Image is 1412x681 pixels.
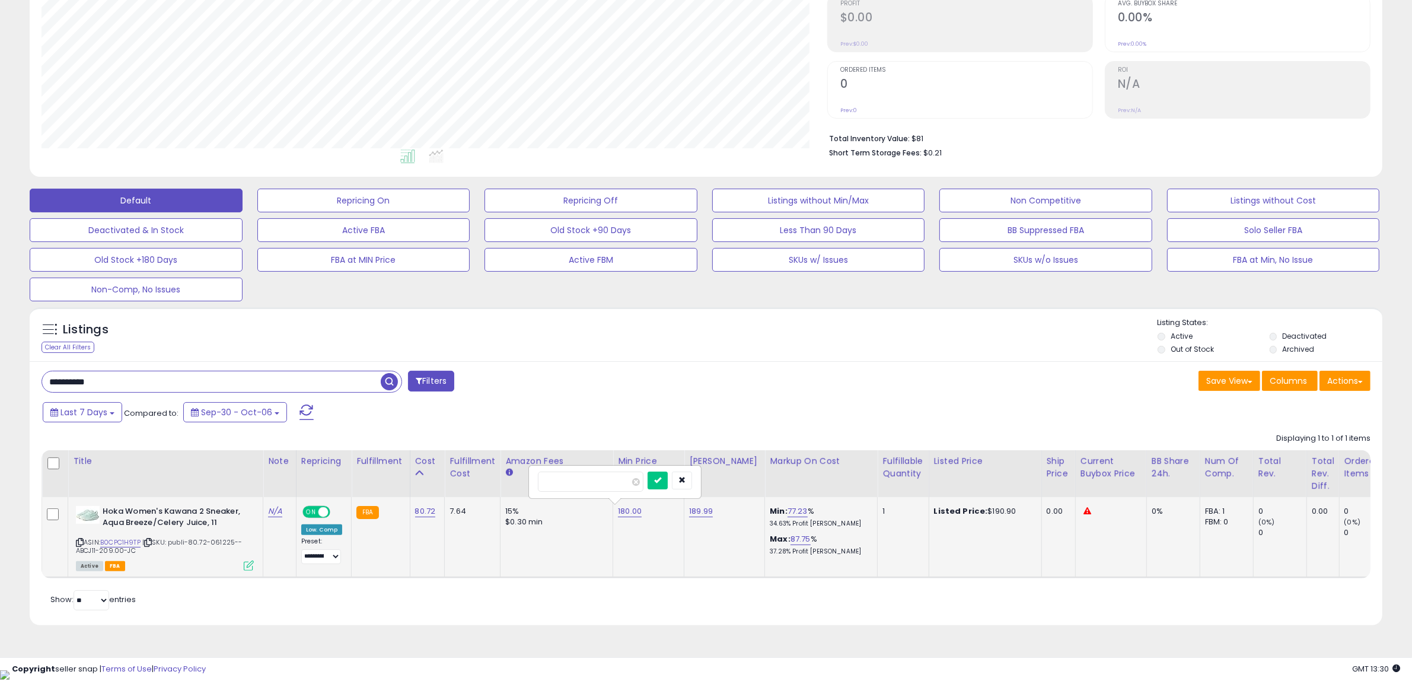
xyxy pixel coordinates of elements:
[63,322,109,338] h5: Listings
[1270,375,1307,387] span: Columns
[1258,455,1302,480] div: Total Rev.
[829,131,1362,145] li: $81
[712,218,925,242] button: Less Than 90 Days
[840,1,1092,7] span: Profit
[1319,371,1370,391] button: Actions
[1167,218,1380,242] button: Solo Seller FBA
[1171,331,1193,341] label: Active
[76,506,254,569] div: ASIN:
[712,248,925,272] button: SKUs w/ Issues
[415,505,436,517] a: 80.72
[934,506,1032,517] div: $190.90
[103,506,247,531] b: Hoka Women's Kawana 2 Sneaker, Aqua Breeze/Celery Juice, 11
[100,537,141,548] a: B0CPC1H9TP
[1258,506,1306,517] div: 0
[1344,527,1392,538] div: 0
[765,450,878,497] th: The percentage added to the cost of goods (COGS) that forms the calculator for Min & Max prices.
[1258,517,1275,527] small: (0%)
[1047,455,1070,480] div: Ship Price
[1312,506,1330,517] div: 0.00
[840,107,857,114] small: Prev: 0
[939,248,1152,272] button: SKUs w/o Issues
[329,507,348,517] span: OFF
[1080,455,1142,480] div: Current Buybox Price
[268,505,282,517] a: N/A
[1118,67,1370,74] span: ROI
[73,455,258,467] div: Title
[1344,517,1361,527] small: (0%)
[712,189,925,212] button: Listings without Min/Max
[450,506,491,517] div: 7.64
[934,455,1037,467] div: Listed Price
[1283,331,1327,341] label: Deactivated
[505,517,604,527] div: $0.30 min
[257,248,470,272] button: FBA at MIN Price
[30,218,243,242] button: Deactivated & In Stock
[76,561,103,571] span: All listings currently available for purchase on Amazon
[268,455,291,467] div: Note
[689,505,713,517] a: 189.99
[939,218,1152,242] button: BB Suppressed FBA
[450,455,495,480] div: Fulfillment Cost
[505,455,608,467] div: Amazon Fees
[1205,506,1244,517] div: FBA: 1
[304,507,318,517] span: ON
[770,506,868,528] div: %
[788,505,808,517] a: 77.23
[505,506,604,517] div: 15%
[689,455,760,467] div: [PERSON_NAME]
[1152,506,1191,517] div: 0%
[1118,1,1370,7] span: Avg. Buybox Share
[408,371,454,392] button: Filters
[829,133,910,144] b: Total Inventory Value:
[356,455,404,467] div: Fulfillment
[1276,433,1370,444] div: Displaying 1 to 1 of 1 items
[485,248,697,272] button: Active FBM
[840,40,868,47] small: Prev: $0.00
[257,189,470,212] button: Repricing On
[43,402,122,422] button: Last 7 Days
[840,77,1092,93] h2: 0
[183,402,287,422] button: Sep-30 - Oct-06
[882,506,919,517] div: 1
[770,505,788,517] b: Min:
[356,506,378,519] small: FBA
[923,147,942,158] span: $0.21
[1344,506,1392,517] div: 0
[154,663,206,674] a: Privacy Policy
[1199,371,1260,391] button: Save View
[30,189,243,212] button: Default
[1118,107,1141,114] small: Prev: N/A
[50,594,136,605] span: Show: entries
[30,248,243,272] button: Old Stock +180 Days
[485,218,697,242] button: Old Stock +90 Days
[1152,455,1195,480] div: BB Share 24h.
[939,189,1152,212] button: Non Competitive
[1262,371,1318,391] button: Columns
[60,406,107,418] span: Last 7 Days
[770,534,868,556] div: %
[301,524,342,535] div: Low. Comp
[257,218,470,242] button: Active FBA
[1167,189,1380,212] button: Listings without Cost
[42,342,94,353] div: Clear All Filters
[770,548,868,556] p: 37.28% Profit [PERSON_NAME]
[1158,317,1382,329] p: Listing States:
[1205,455,1248,480] div: Num of Comp.
[1171,344,1214,354] label: Out of Stock
[829,148,922,158] b: Short Term Storage Fees:
[770,520,868,528] p: 34.63% Profit [PERSON_NAME]
[1118,11,1370,27] h2: 0.00%
[1312,455,1334,492] div: Total Rev. Diff.
[840,11,1092,27] h2: $0.00
[201,406,272,418] span: Sep-30 - Oct-06
[485,189,697,212] button: Repricing Off
[101,663,152,674] a: Terms of Use
[1283,344,1315,354] label: Archived
[301,537,342,564] div: Preset:
[76,537,243,555] span: | SKU: publi-80.72-061225--ABCJ11-209.00-JC
[1344,455,1388,480] div: Ordered Items
[770,455,872,467] div: Markup on Cost
[618,505,642,517] a: 180.00
[301,455,346,467] div: Repricing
